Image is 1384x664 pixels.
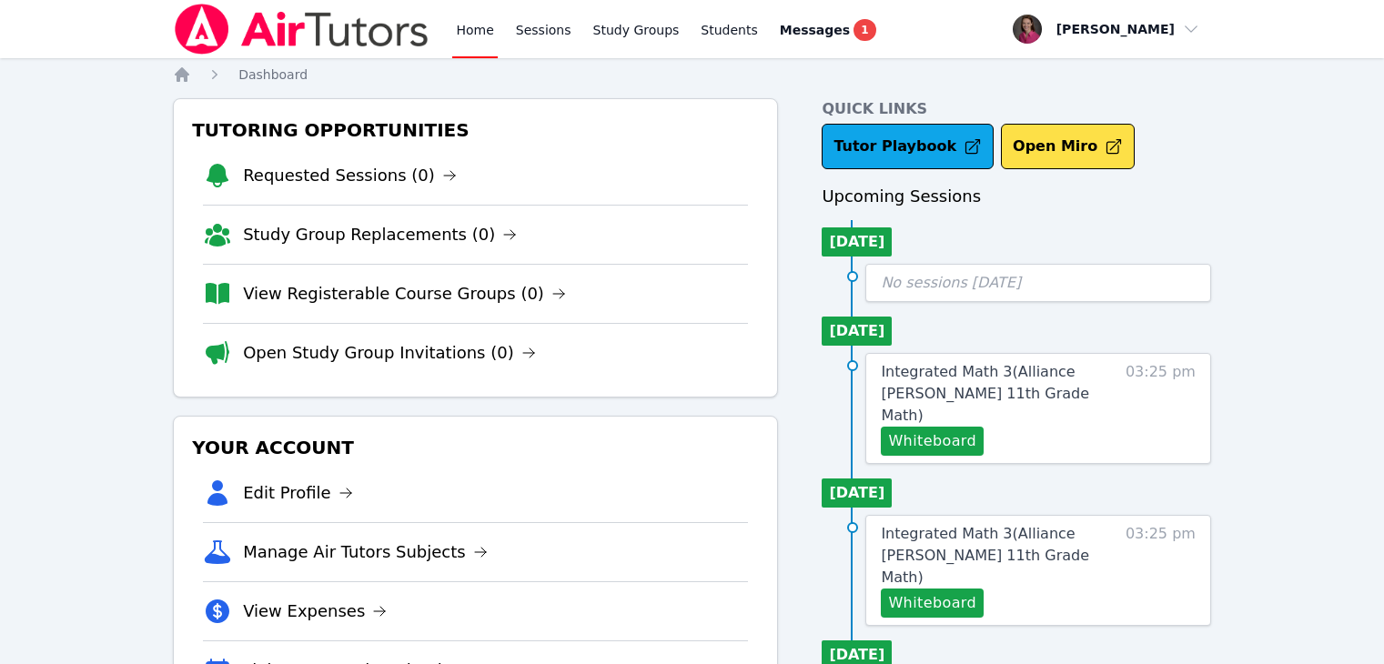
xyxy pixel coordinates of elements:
[238,65,308,84] a: Dashboard
[822,478,892,508] li: [DATE]
[188,431,763,464] h3: Your Account
[243,599,387,624] a: View Expenses
[243,480,353,506] a: Edit Profile
[243,340,536,366] a: Open Study Group Invitations (0)
[1001,124,1135,169] button: Open Miro
[1126,361,1196,456] span: 03:25 pm
[854,19,875,41] span: 1
[822,124,994,169] a: Tutor Playbook
[881,361,1116,427] a: Integrated Math 3(Alliance [PERSON_NAME] 11th Grade Math)
[822,227,892,257] li: [DATE]
[881,363,1089,424] span: Integrated Math 3 ( Alliance [PERSON_NAME] 11th Grade Math )
[881,589,984,618] button: Whiteboard
[173,4,430,55] img: Air Tutors
[238,67,308,82] span: Dashboard
[822,317,892,346] li: [DATE]
[243,163,457,188] a: Requested Sessions (0)
[188,114,763,146] h3: Tutoring Opportunities
[173,65,1211,84] nav: Breadcrumb
[243,222,517,247] a: Study Group Replacements (0)
[881,523,1116,589] a: Integrated Math 3(Alliance [PERSON_NAME] 11th Grade Math)
[822,184,1211,209] h3: Upcoming Sessions
[881,274,1021,291] span: No sessions [DATE]
[243,281,566,307] a: View Registerable Course Groups (0)
[881,525,1089,586] span: Integrated Math 3 ( Alliance [PERSON_NAME] 11th Grade Math )
[780,21,850,39] span: Messages
[822,98,1211,120] h4: Quick Links
[1126,523,1196,618] span: 03:25 pm
[881,427,984,456] button: Whiteboard
[243,539,488,565] a: Manage Air Tutors Subjects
